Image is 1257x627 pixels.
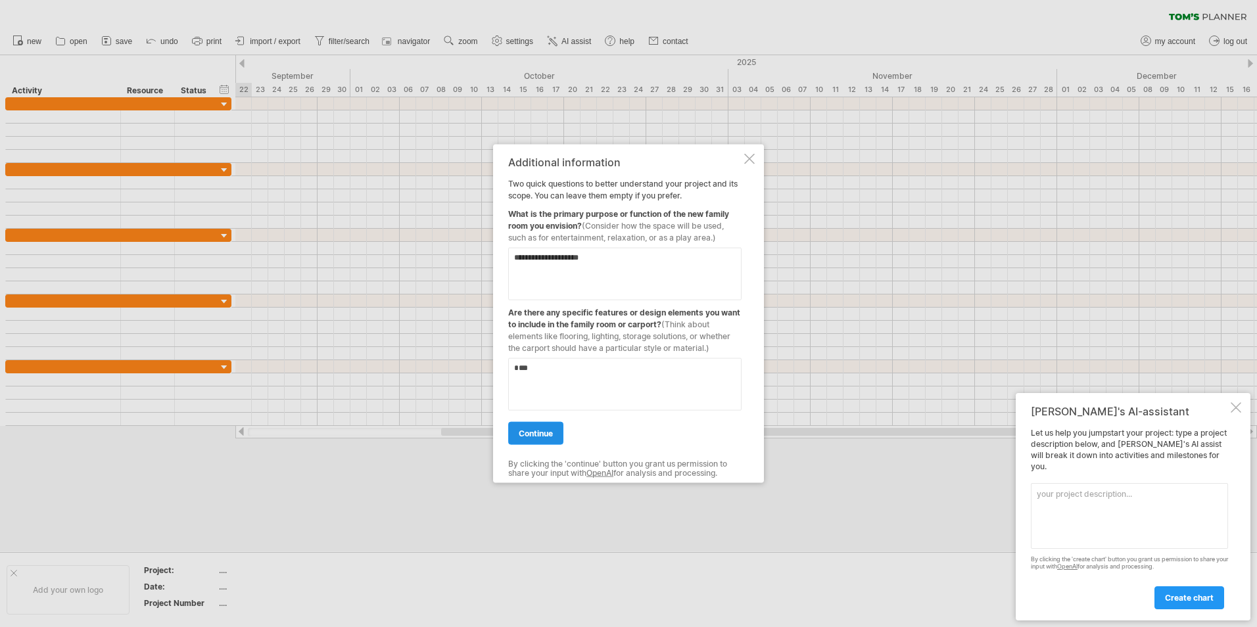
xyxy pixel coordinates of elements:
[1057,563,1078,570] a: OpenAI
[508,422,563,445] a: continue
[508,300,742,354] div: Are there any specific features or design elements you want to include in the family room or carp...
[1165,593,1214,603] span: create chart
[586,468,613,478] a: OpenAI
[508,156,742,168] div: Additional information
[1031,405,1228,418] div: [PERSON_NAME]'s AI-assistant
[1154,586,1224,609] a: create chart
[1031,428,1228,609] div: Let us help you jumpstart your project: type a project description below, and [PERSON_NAME]'s AI ...
[508,459,742,478] div: By clicking the 'continue' button you grant us permission to share your input with for analysis a...
[508,202,742,244] div: What is the primary purpose or function of the new family room you envision?
[508,319,730,353] span: (Think about elements like flooring, lighting, storage solutions, or whether the carport should h...
[508,221,724,243] span: (Consider how the space will be used, such as for entertainment, relaxation, or as a play area.)
[519,429,553,438] span: continue
[508,156,742,471] div: Two quick questions to better understand your project and its scope. You can leave them empty if ...
[1031,556,1228,570] div: By clicking the 'create chart' button you grant us permission to share your input with for analys...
